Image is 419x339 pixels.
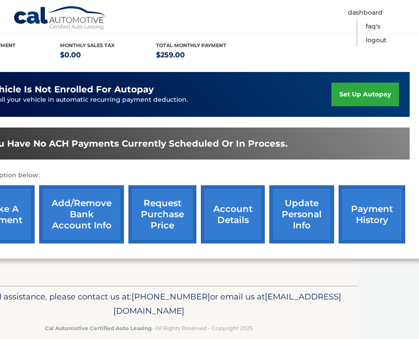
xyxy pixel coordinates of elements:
strong: Cal Automotive Certified Auto Leasing [45,325,152,331]
a: set up autopay [331,83,399,106]
span: Total Monthly Payment [156,42,226,48]
span: [EMAIL_ADDRESS][DOMAIN_NAME] [113,291,341,316]
a: Dashboard [348,6,383,20]
a: update personal info [269,185,334,243]
span: Monthly sales Tax [60,42,115,48]
a: payment history [339,185,405,243]
a: Add/Remove bank account info [39,185,124,243]
a: FAQ's [366,20,380,33]
p: $0.00 [60,49,156,61]
a: request purchase price [128,185,196,243]
a: Logout [366,33,387,47]
a: account details [201,185,265,243]
p: $259.00 [156,49,252,61]
a: Cal Automotive [13,6,107,32]
span: [PHONE_NUMBER] [132,291,210,302]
